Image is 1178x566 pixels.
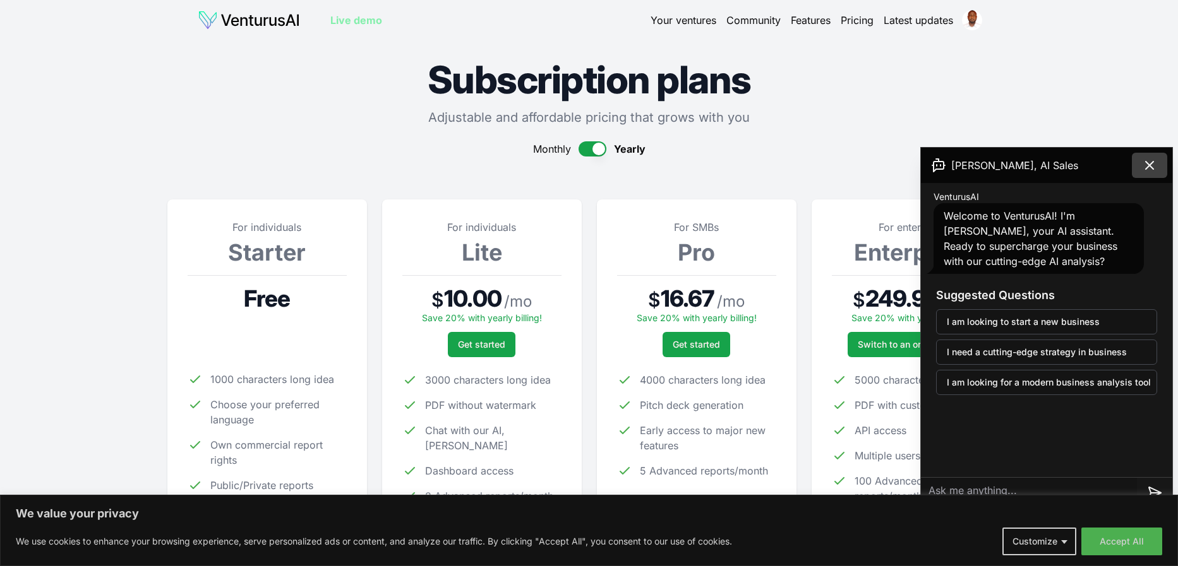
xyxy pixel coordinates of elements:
span: VenturusAI [934,191,979,203]
p: For enterprise [832,220,991,235]
img: ALV-UjVa3d8mmr4LSIPJsvb2o9MEx27Ov3Ey3mcp43163704Q2HbF1G0blwUeykHGcoRM3jVobA6xZLt6RPP8rhHIKR5DYu_K... [962,10,982,30]
span: Public/Private reports [210,478,313,493]
span: [PERSON_NAME], AI Sales [951,158,1078,173]
span: / mo [717,292,745,312]
p: For SMBs [617,220,776,235]
h3: Lite [402,240,562,265]
span: 5 Advanced reports/month [640,463,768,478]
span: Early access to major new features [640,423,776,453]
span: Get started [458,338,505,351]
h3: Starter [188,240,347,265]
span: Choose your preferred language [210,397,347,427]
span: $ [431,288,444,311]
a: Live demo [330,13,382,28]
p: For individuals [188,220,347,235]
button: I am looking for a modern business analysis tool [936,370,1157,395]
span: $ [853,288,865,311]
span: Yearly [614,141,646,156]
span: / mo [504,292,532,312]
span: PDF with custom watermark [855,398,989,413]
h3: Suggested Questions [936,286,1157,304]
span: 100 Advanced reports/month [855,473,991,504]
span: Save 20% with yearly billing! [422,312,542,323]
span: Save 20% with yearly billing! [851,312,971,323]
p: We use cookies to enhance your browsing experience, serve personalized ads or content, and analyz... [16,534,732,549]
span: Monthly [533,141,571,156]
span: 4000 characters long idea [640,372,766,387]
h3: Enterprise [832,240,991,265]
button: Get started [663,332,730,357]
a: Switch to an organization [848,332,975,357]
span: Welcome to VenturusAI! I'm [PERSON_NAME], your AI assistant. Ready to supercharge your business w... [944,209,1117,268]
span: Save 20% with yearly billing! [637,312,757,323]
span: 2 Advanced reports/month [425,488,553,504]
a: Pricing [841,13,874,28]
p: For individuals [402,220,562,235]
span: 249.99 [865,286,939,311]
span: 3000 characters long idea [425,372,551,387]
button: I am looking to start a new business [936,309,1157,334]
span: 5000 characters long idea [855,372,980,387]
span: Chat with our AI, [PERSON_NAME] [425,423,562,453]
span: Own commercial report rights [210,437,347,468]
a: Latest updates [884,13,953,28]
a: Community [726,13,781,28]
img: logo [198,10,300,30]
span: PDF without watermark [425,398,536,413]
span: Get started [673,338,720,351]
span: Pitch deck generation [640,398,743,413]
span: Free [244,286,290,311]
span: Dashboard access [425,463,514,478]
span: 16.67 [661,286,715,311]
span: $ [648,288,661,311]
button: Get started [448,332,515,357]
span: API access [855,423,906,438]
button: I need a cutting-edge strategy in business [936,339,1157,365]
button: Customize [1002,528,1076,555]
a: Your ventures [651,13,716,28]
p: Adjustable and affordable pricing that grows with you [167,109,1011,126]
button: Accept All [1081,528,1162,555]
span: 10.00 [444,286,502,311]
h1: Subscription plans [167,61,1011,98]
span: Multiple users access [855,448,956,463]
a: Features [791,13,831,28]
span: 1000 characters long idea [210,372,334,387]
p: We value your privacy [16,506,1162,521]
h3: Pro [617,240,776,265]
